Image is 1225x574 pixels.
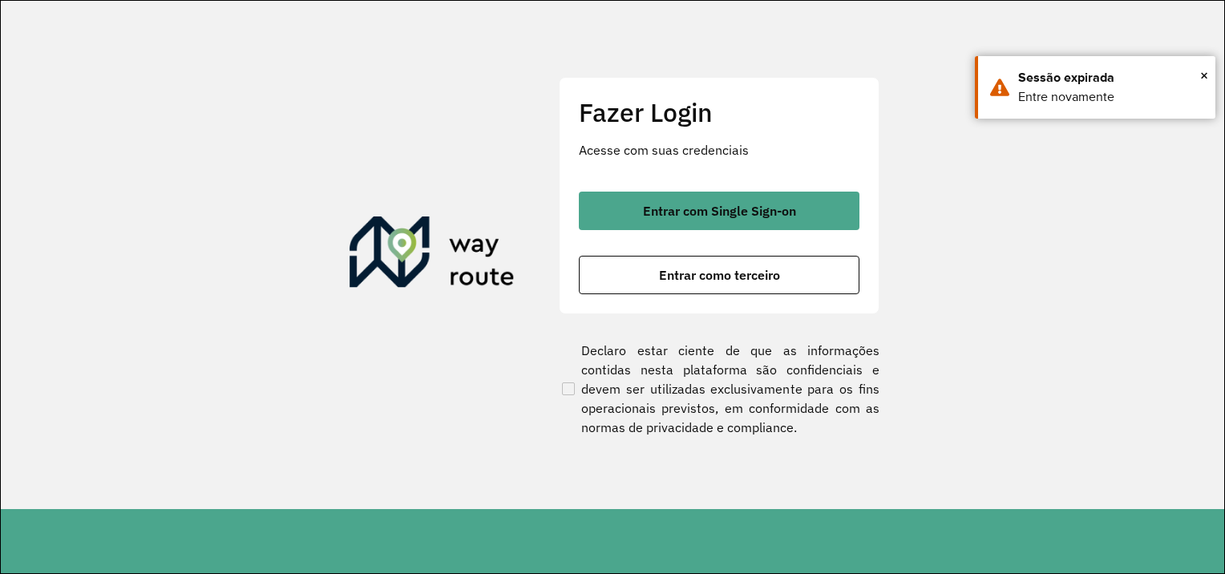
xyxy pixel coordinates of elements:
label: Declaro estar ciente de que as informações contidas nesta plataforma são confidenciais e devem se... [559,341,879,437]
div: Entre novamente [1018,87,1203,107]
div: Sessão expirada [1018,68,1203,87]
button: Close [1200,63,1208,87]
button: button [579,256,859,294]
p: Acesse com suas credenciais [579,140,859,160]
span: Entrar como terceiro [659,269,780,281]
h2: Fazer Login [579,97,859,127]
button: button [579,192,859,230]
span: × [1200,63,1208,87]
span: Entrar com Single Sign-on [643,204,796,217]
img: Roteirizador AmbevTech [350,216,515,293]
